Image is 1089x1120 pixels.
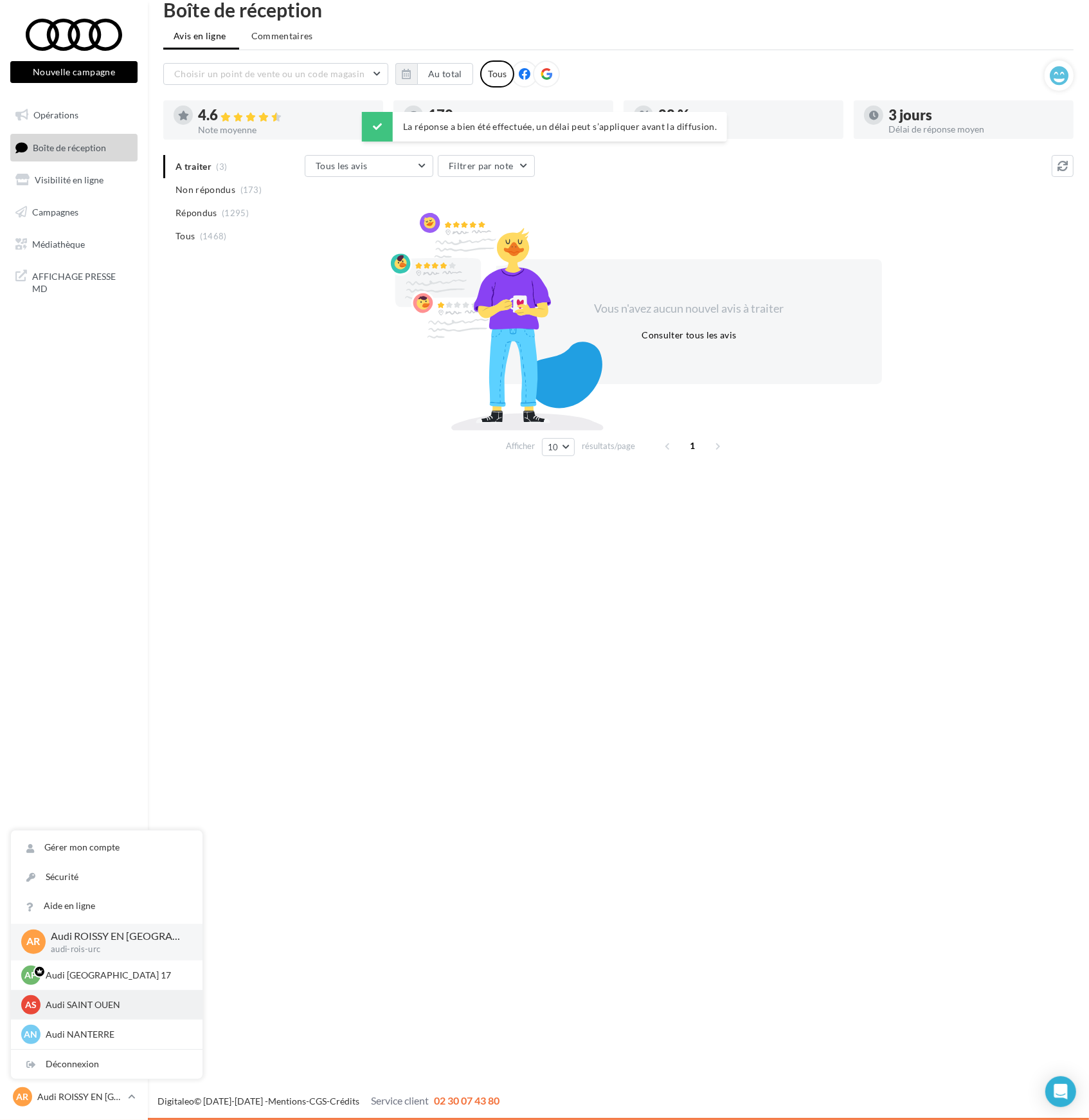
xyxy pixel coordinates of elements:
[579,300,800,317] div: Vous n'avez aucun nouvel avis à traiter
[35,174,104,185] span: Visibilité en ligne
[309,1096,327,1106] a: CGS
[51,929,182,944] p: Audi ROISSY EN [GEOGRAPHIC_DATA]
[8,262,140,300] a: AFFICHAGE PRESSE MD
[10,61,138,83] button: Nouvelle campagne
[200,231,227,241] span: (1468)
[198,125,373,134] div: Note moyenne
[32,238,85,249] span: Médiathèque
[395,63,473,85] button: Au total
[8,167,140,194] a: Visibilité en ligne
[428,108,603,122] div: 170
[362,112,727,142] div: La réponse a bien été effectuée, un délai peut s’appliquer avant la diffusion.
[8,134,140,161] a: Boîte de réception
[438,155,535,177] button: Filtrer par note
[175,183,235,196] span: Non répondus
[417,63,473,85] button: Au total
[174,68,364,79] span: Choisir un point de vente ou un code magasin
[32,207,78,217] span: Campagnes
[33,109,78,120] span: Opérations
[51,944,182,955] p: audi-rois-urc
[10,1085,138,1109] a: AR Audi ROISSY EN [GEOGRAPHIC_DATA]
[46,969,187,982] p: Audi [GEOGRAPHIC_DATA] 17
[371,1094,429,1106] span: Service client
[17,1090,29,1103] span: AR
[11,892,203,921] a: Aide en ligne
[46,998,187,1011] p: Audi SAINT OUEN
[46,1028,187,1041] p: Audi NANTERRE
[157,1096,194,1106] a: Digitaleo
[222,208,249,218] span: (1295)
[27,935,40,950] span: AR
[175,230,195,243] span: Tous
[636,327,741,343] button: Consulter tous les avis
[157,1096,500,1106] span: © [DATE]-[DATE] - - -
[888,108,1063,122] div: 3 jours
[316,160,368,171] span: Tous les avis
[268,1096,306,1106] a: Mentions
[548,442,559,452] span: 10
[683,436,703,456] span: 1
[37,1090,123,1103] p: Audi ROISSY EN [GEOGRAPHIC_DATA]
[480,60,514,87] div: Tous
[8,199,140,226] a: Campagnes
[32,268,132,295] span: AFFICHAGE PRESSE MD
[542,438,575,456] button: 10
[11,1050,203,1079] div: Déconnexion
[1045,1076,1076,1107] div: Open Intercom Messenger
[11,833,203,862] a: Gérer mon compte
[582,440,635,452] span: résultats/page
[658,108,833,122] div: 88 %
[24,1028,38,1041] span: AN
[25,998,37,1011] span: AS
[240,185,262,195] span: (173)
[506,440,535,452] span: Afficher
[25,969,37,982] span: AP
[33,142,106,152] span: Boîte de réception
[330,1096,359,1106] a: Crédits
[163,63,388,85] button: Choisir un point de vente ou un code magasin
[11,863,203,892] a: Sécurité
[658,125,833,134] div: Taux de réponse
[175,207,217,219] span: Répondus
[8,102,140,129] a: Opérations
[198,108,373,123] div: 4.6
[251,30,313,42] span: Commentaires
[888,125,1063,134] div: Délai de réponse moyen
[305,155,433,177] button: Tous les avis
[434,1094,500,1106] span: 02 30 07 43 80
[8,231,140,258] a: Médiathèque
